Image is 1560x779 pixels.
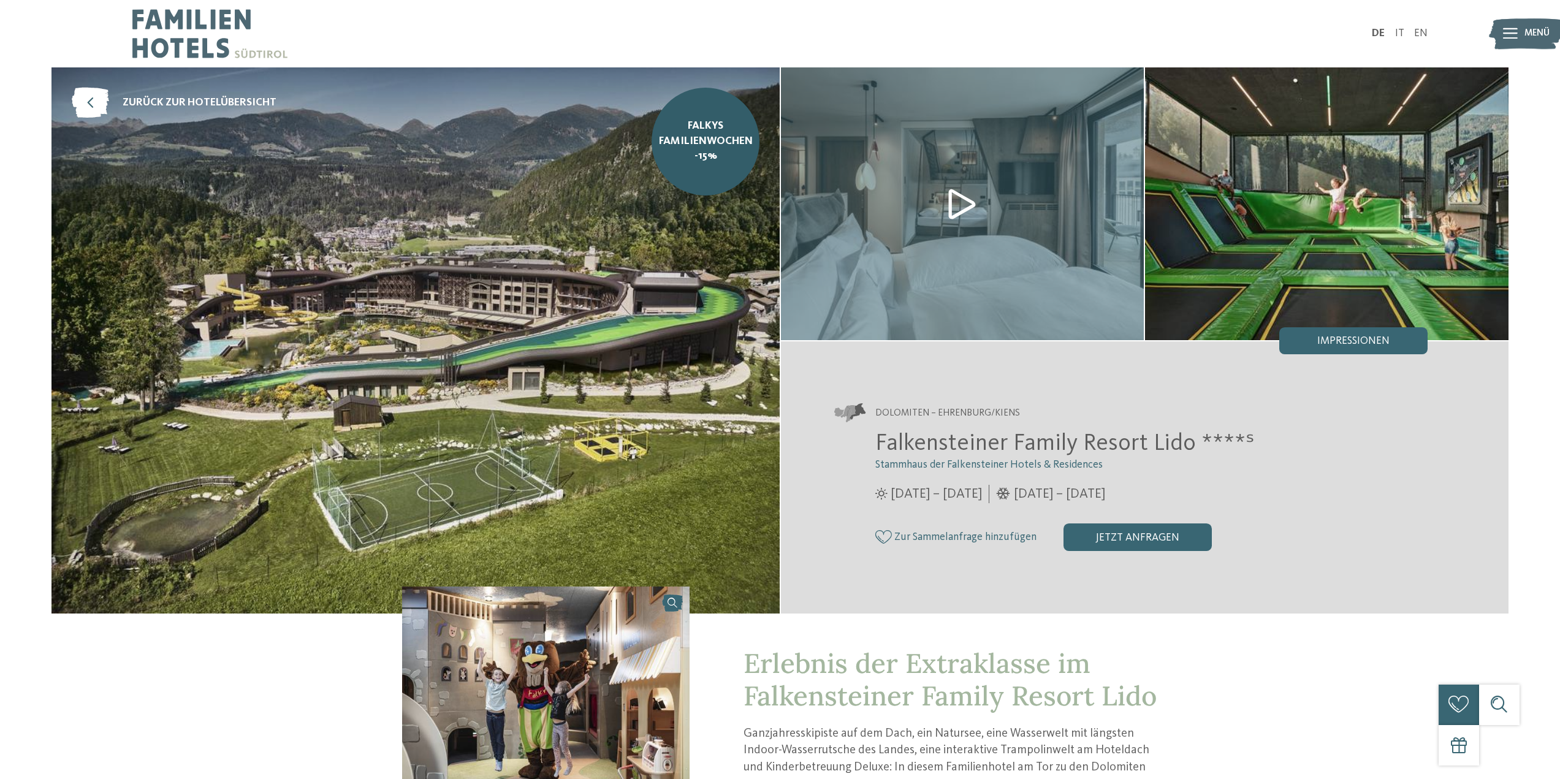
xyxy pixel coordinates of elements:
a: DE [1372,28,1385,39]
img: Das Familienhotel nahe den Dolomiten mit besonderem Charakter [1145,67,1509,340]
a: Falkys Familienwochen -15% [652,88,759,196]
span: Zur Sammelanfrage hinzufügen [894,531,1037,543]
span: Impressionen [1317,336,1390,347]
span: [DATE] – [DATE] [891,485,982,504]
i: Öffnungszeiten im Sommer [875,488,888,500]
span: [DATE] – [DATE] [1014,485,1105,504]
img: Das Familienhotel nahe den Dolomiten mit besonderem Charakter [51,67,780,614]
span: Falkensteiner Family Resort Lido ****ˢ [875,432,1255,455]
div: jetzt anfragen [1063,523,1212,550]
a: IT [1395,28,1404,39]
i: Öffnungszeiten im Winter [996,488,1010,500]
span: Falkys Familienwochen -15% [659,119,753,164]
span: zurück zur Hotelübersicht [123,96,276,111]
a: zurück zur Hotelübersicht [72,88,276,118]
a: EN [1414,28,1428,39]
span: Erlebnis der Extraklasse im Falkensteiner Family Resort Lido [744,646,1157,713]
span: Dolomiten – Ehrenburg/Kiens [875,407,1020,420]
span: Stammhaus der Falkensteiner Hotels & Residences [875,460,1103,470]
span: Menü [1524,27,1550,40]
img: Das Familienhotel nahe den Dolomiten mit besonderem Charakter [781,67,1144,340]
